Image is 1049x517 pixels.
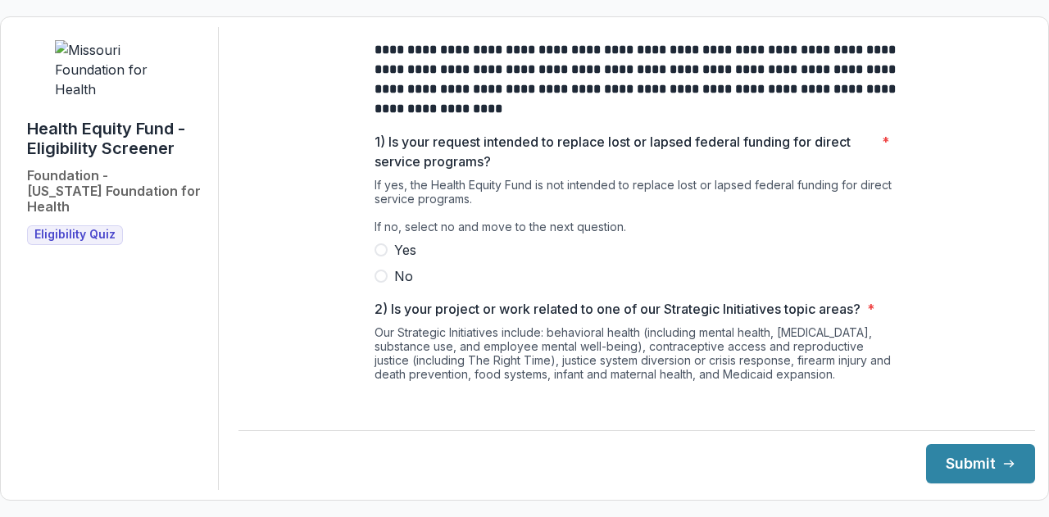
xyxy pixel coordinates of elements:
span: Eligibility Quiz [34,228,116,242]
button: Submit [926,444,1035,483]
h1: Health Equity Fund - Eligibility Screener [27,119,205,158]
img: Missouri Foundation for Health [55,40,178,99]
h2: Foundation - [US_STATE] Foundation for Health [27,168,205,215]
a: [URL][DOMAIN_NAME] [666,395,788,409]
span: Yes [394,240,416,260]
p: 1) Is your request intended to replace lost or lapsed federal funding for direct service programs? [375,132,875,171]
p: 2) Is your project or work related to one of our Strategic Initiatives topic areas? [375,299,861,319]
div: If yes, the Health Equity Fund is not intended to replace lost or lapsed federal funding for dire... [375,178,899,240]
span: No [394,266,413,286]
